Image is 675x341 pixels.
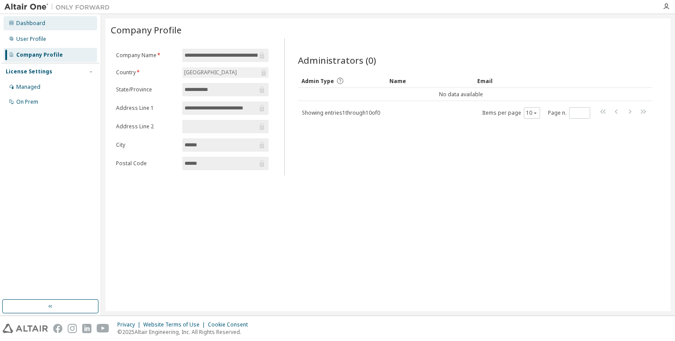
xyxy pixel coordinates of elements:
[53,324,62,333] img: facebook.svg
[143,321,208,328] div: Website Terms of Use
[116,69,177,76] label: Country
[16,51,63,58] div: Company Profile
[116,160,177,167] label: Postal Code
[116,123,177,130] label: Address Line 2
[116,141,177,149] label: City
[116,52,177,59] label: Company Name
[16,20,45,27] div: Dashboard
[477,74,558,88] div: Email
[16,36,46,43] div: User Profile
[302,109,380,116] span: Showing entries 1 through 10 of 0
[116,86,177,93] label: State/Province
[3,324,48,333] img: altair_logo.svg
[82,324,91,333] img: linkedin.svg
[117,328,253,336] p: © 2025 Altair Engineering, Inc. All Rights Reserved.
[482,107,540,119] span: Items per page
[548,107,590,119] span: Page n.
[111,24,181,36] span: Company Profile
[6,68,52,75] div: License Settings
[298,88,624,101] td: No data available
[183,68,238,77] div: [GEOGRAPHIC_DATA]
[16,98,38,105] div: On Prem
[182,67,269,78] div: [GEOGRAPHIC_DATA]
[526,109,538,116] button: 10
[116,105,177,112] label: Address Line 1
[4,3,114,11] img: Altair One
[389,74,470,88] div: Name
[301,77,334,85] span: Admin Type
[208,321,253,328] div: Cookie Consent
[298,54,376,66] span: Administrators (0)
[97,324,109,333] img: youtube.svg
[117,321,143,328] div: Privacy
[68,324,77,333] img: instagram.svg
[16,83,40,91] div: Managed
